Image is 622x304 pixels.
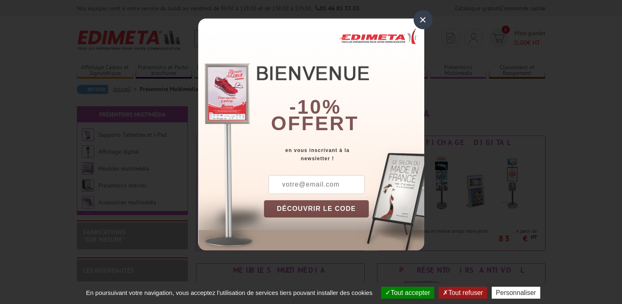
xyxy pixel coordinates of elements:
[264,146,424,163] div: en vous inscrivant à la newsletter !
[414,10,432,29] div: ×
[289,96,341,118] b: -10%
[271,112,359,134] font: offert
[268,175,365,194] input: votre@email.com
[492,287,540,299] button: Personnaliser (fenêtre modale)
[264,200,369,217] button: DÉCOUVRIR LE CODE
[82,289,377,296] span: En poursuivant votre navigation, vous acceptez l'utilisation de services tiers pouvant installer ...
[439,287,487,299] button: Tout refuser
[381,287,434,299] button: Tout accepter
